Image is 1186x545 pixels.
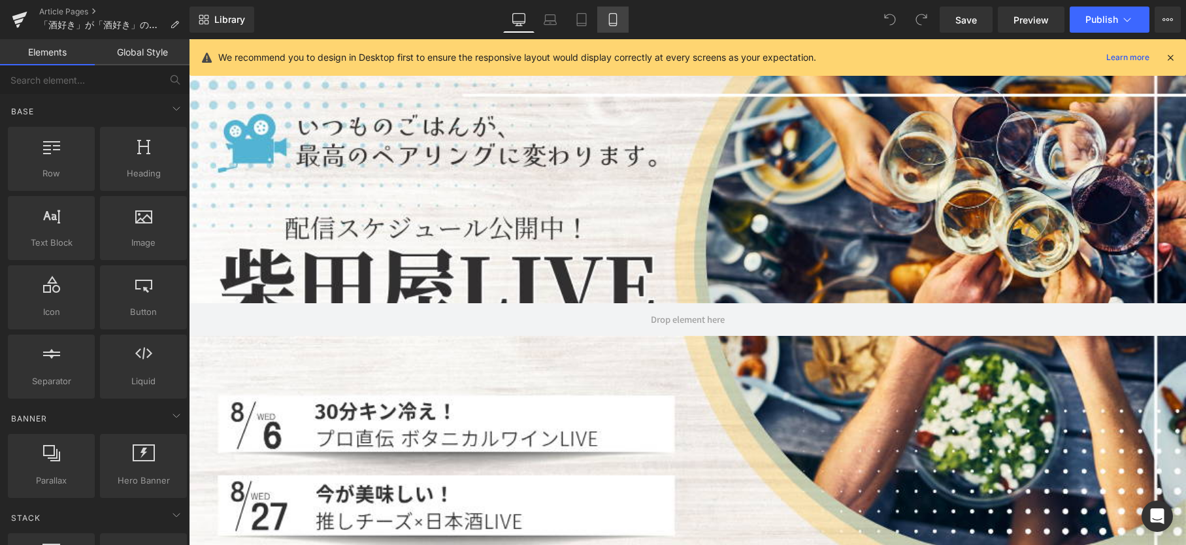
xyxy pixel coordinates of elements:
span: Text Block [12,236,91,250]
a: Desktop [503,7,535,33]
span: Heading [104,167,183,180]
a: Global Style [95,39,189,65]
a: Mobile [597,7,629,33]
span: Base [10,105,35,118]
span: Publish [1085,14,1118,25]
a: Learn more [1101,50,1155,65]
span: Hero Banner [104,474,183,487]
span: Icon [12,305,91,319]
a: Tablet [566,7,597,33]
span: Button [104,305,183,319]
span: Parallax [12,474,91,487]
span: Separator [12,374,91,388]
span: Image [104,236,183,250]
span: Stack [10,512,42,524]
span: Banner [10,412,48,425]
button: More [1155,7,1181,33]
span: 「酒好き」が「酒好き」のために配信する[PERSON_NAME]LIVE [39,20,165,30]
span: Save [955,13,977,27]
span: Library [214,14,245,25]
div: Open Intercom Messenger [1142,501,1173,532]
a: Preview [998,7,1064,33]
a: Laptop [535,7,566,33]
button: Redo [908,7,934,33]
span: Row [12,167,91,180]
button: Undo [877,7,903,33]
a: Article Pages [39,7,189,17]
span: Preview [1013,13,1049,27]
span: Liquid [104,374,183,388]
p: We recommend you to design in Desktop first to ensure the responsive layout would display correct... [218,50,816,65]
a: New Library [189,7,254,33]
button: Publish [1070,7,1149,33]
